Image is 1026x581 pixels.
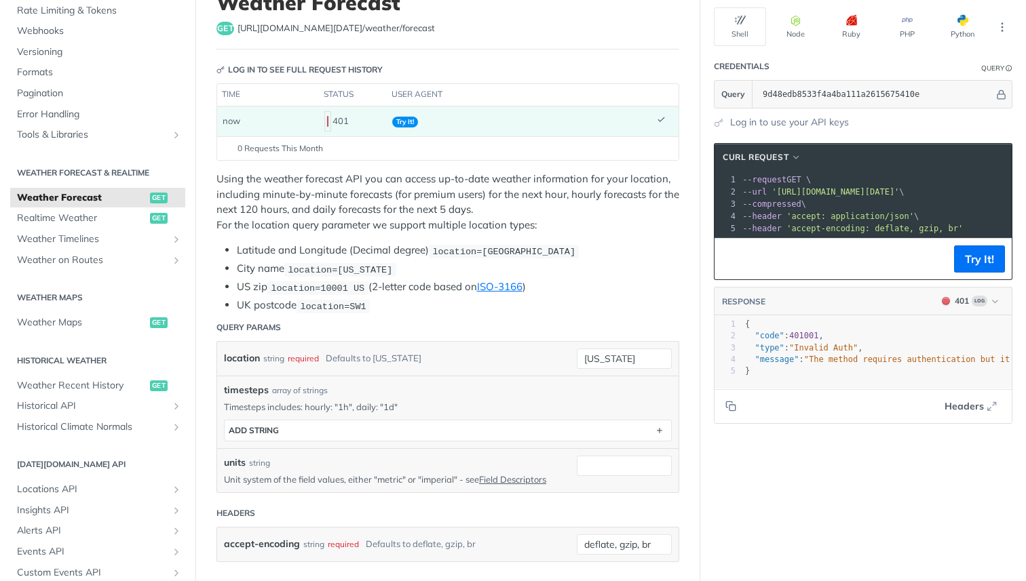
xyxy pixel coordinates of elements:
svg: Key [216,66,225,74]
span: --header [742,212,782,221]
span: 'accept-encoding: deflate, gzip, br' [786,224,963,233]
span: get [150,380,168,391]
span: Error Handling [17,108,182,121]
span: location=[GEOGRAPHIC_DATA] [432,246,575,256]
button: Show subpages for Weather Timelines [171,234,182,245]
span: Historical API [17,399,168,413]
span: } [745,366,750,376]
span: GET \ [718,175,811,184]
span: https://api.tomorrow.io/v4/weather/forecast [237,22,435,35]
a: Alerts APIShow subpages for Alerts API [10,521,185,541]
button: Show subpages for Locations API [171,484,182,495]
span: now [223,115,240,126]
span: 401001 [789,331,818,340]
span: Weather Forecast [17,191,147,205]
a: Weather on RoutesShow subpages for Weather on Routes [10,250,185,271]
button: Show subpages for Tools & Libraries [171,129,182,140]
h2: Weather Forecast & realtime [10,167,185,179]
span: Weather Maps [17,316,147,329]
div: 1 [715,174,738,186]
span: Try It! [392,117,418,127]
button: Show subpages for Insights API [171,505,182,516]
a: Historical Climate NormalsShow subpages for Historical Climate Normals [10,417,185,437]
span: Locations API [17,483,168,496]
div: 401 [324,110,381,133]
label: location [224,348,260,368]
h2: Weather Maps [10,292,185,304]
div: array of strings [272,384,328,397]
button: Show subpages for Historical API [171,401,182,412]
div: Headers [216,507,255,519]
input: apikey [756,81,994,108]
div: required [328,534,359,554]
a: Weather Recent Historyget [10,376,185,396]
p: Timesteps includes: hourly: "1h", daily: "1d" [224,401,672,413]
button: Show subpages for Historical Climate Normals [171,422,182,433]
span: Custom Events API [17,566,168,580]
span: Pagination [17,87,182,100]
div: string [263,348,284,368]
p: Using the weather forecast API you can access up-to-date weather information for your location, i... [216,172,679,233]
h2: [DATE][DOMAIN_NAME] API [10,458,185,470]
span: Webhooks [17,24,182,38]
li: US zip (2-letter code based on ) [237,279,679,295]
span: 'accept: application/json' [786,212,914,221]
a: Events APIShow subpages for Events API [10,542,185,562]
div: Defaults to [US_STATE] [326,348,421,368]
a: Realtime Weatherget [10,208,185,228]
span: get [216,22,234,35]
div: Query [981,63,1004,73]
span: Realtime Weather [17,212,147,225]
span: 0 Requests This Month [237,142,323,155]
button: Node [769,7,822,46]
label: accept-encoding [224,534,300,554]
button: ADD string [225,420,671,441]
span: Tools & Libraries [17,128,168,142]
div: 5 [715,222,738,235]
div: 401 [955,295,969,307]
span: Historical Climate Normals [17,420,168,434]
div: 5 [715,365,736,377]
button: Shell [714,7,766,46]
span: 401 [327,116,328,127]
span: \ [718,187,905,197]
span: "Invalid Auth" [789,343,858,353]
span: \ [718,199,806,209]
div: Defaults to deflate, gzip, br [366,534,476,554]
a: Weather Forecastget [10,188,185,208]
div: 2 [715,330,736,342]
svg: More ellipsis [996,21,1008,33]
span: \ [718,212,919,221]
button: Show subpages for Events API [171,546,182,557]
label: units [224,456,246,470]
button: Copy to clipboard [721,396,740,416]
span: Versioning [17,45,182,59]
div: 3 [715,198,738,210]
span: get [150,213,168,224]
button: More Languages [992,17,1012,37]
a: Historical APIShow subpages for Historical API [10,396,185,416]
a: Rate Limiting & Tokens [10,1,185,21]
a: Weather TimelinesShow subpages for Weather Timelines [10,229,185,249]
th: user agent [387,84,651,106]
span: Formats [17,66,182,79]
div: ADD string [229,425,279,435]
span: location=SW1 [300,301,366,311]
div: Credentials [714,60,769,73]
span: cURL Request [723,151,788,163]
span: "code" [755,331,784,340]
button: RESPONSE [721,295,766,308]
div: Log in to see full request history [216,64,383,76]
button: 401401Log [935,294,1005,308]
a: Error Handling [10,104,185,125]
li: Latitude and Longitude (Decimal degree) [237,243,679,258]
span: Alerts API [17,524,168,538]
span: Rate Limiting & Tokens [17,4,182,18]
a: Formats [10,62,185,83]
span: Weather Recent History [17,379,147,393]
button: Show subpages for Custom Events API [171,567,182,578]
span: "message" [755,355,799,364]
button: Ruby [825,7,877,46]
div: 4 [715,354,736,365]
button: Query [715,81,753,108]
